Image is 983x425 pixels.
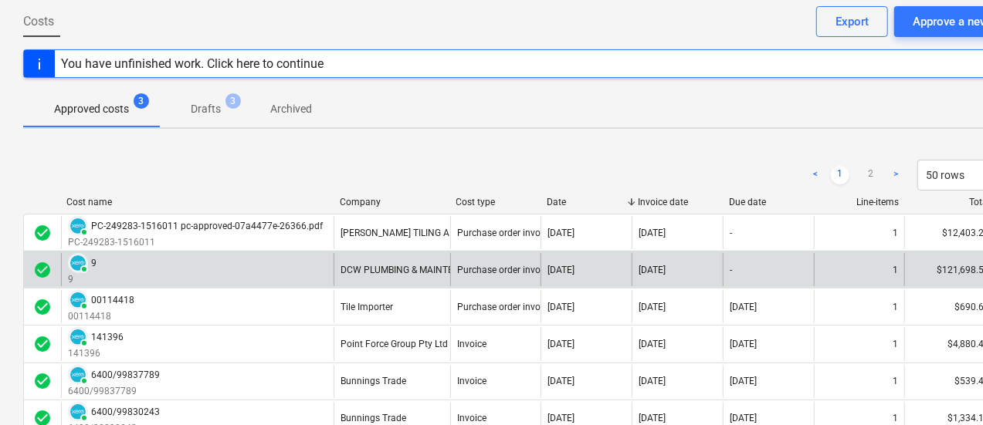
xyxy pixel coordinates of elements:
div: 141396 [91,332,124,342]
div: Invoice [457,376,486,386]
div: [DATE] [547,265,575,275]
div: Invoice has been synced with Xero and its status is currently PAID [68,216,88,236]
p: Archived [270,101,312,117]
span: check_circle [33,224,52,242]
a: Previous page [806,166,825,184]
div: [DATE] [730,339,757,349]
button: Export [816,6,888,37]
div: Export [836,12,869,32]
div: Bunnings Trade [341,376,406,386]
div: PC-249283-1516011 pc-approved-07a4477e-26366.pdf [91,221,323,231]
div: [DATE] [639,302,666,312]
div: [DATE] [547,413,575,423]
div: Purchase order invoice [457,265,552,275]
div: Tile Importer [341,302,393,312]
a: Next page [886,166,905,184]
div: Cost name [66,197,327,207]
div: [DATE] [730,376,757,386]
div: 1 [893,339,898,349]
div: 00114418 [91,295,134,305]
div: 1 [893,376,898,386]
div: Invoice has been synced with Xero and its status is currently PAID [68,327,88,347]
div: Purchase order invoice [457,302,552,312]
div: Invoice has been synced with Xero and its status is currently PAID [68,253,88,273]
div: Cost type [456,197,535,207]
div: [DATE] [547,339,575,349]
div: Invoice was approved [33,261,52,279]
div: Invoice has been synced with Xero and its status is currently PAID [68,365,88,385]
div: 1 [893,302,898,312]
div: You have unfinished work. Click here to continue [61,56,324,71]
div: Invoice [457,339,486,349]
div: Invoice was approved [33,372,52,390]
div: - [730,265,732,275]
div: 6400/99837789 [91,369,160,380]
p: Approved costs [54,101,129,117]
div: 1 [893,228,898,238]
p: 6400/99837789 [68,385,160,398]
div: [DATE] [639,228,666,238]
div: Purchase order invoice [457,228,552,238]
div: - [730,228,732,238]
iframe: Chat Widget [906,351,983,425]
div: Company [340,197,444,207]
div: 1 [893,265,898,275]
div: 6400/99830243 [91,406,160,417]
span: Costs [23,12,54,31]
div: Invoice [457,413,486,423]
div: Date [547,197,626,207]
p: 00114418 [68,310,134,323]
div: [DATE] [547,302,575,312]
img: xero.svg [70,404,86,420]
a: Page 1 is your current page [831,166,849,184]
span: check_circle [33,298,52,316]
div: Line-items [820,197,899,207]
span: 3 [134,93,149,109]
div: DCW PLUMBING & MAINTENANCE PTY LTD [341,265,521,275]
div: [DATE] [547,376,575,386]
span: check_circle [33,372,52,390]
div: 1 [893,413,898,423]
div: Invoice has been synced with Xero and its status is currently PAID [68,290,88,310]
p: 9 [68,273,97,286]
p: PC-249283-1516011 [68,236,323,249]
span: check_circle [33,335,52,353]
img: xero.svg [70,218,86,234]
div: 9 [91,258,97,268]
div: Invoice has been synced with Xero and its status is currently PAID [68,402,88,422]
span: 3 [225,93,241,109]
img: xero.svg [70,292,86,308]
div: Invoice was approved [33,224,52,242]
img: xero.svg [70,255,86,271]
div: [DATE] [639,339,666,349]
div: [DATE] [639,265,666,275]
img: xero.svg [70,367,86,383]
div: Point Force Group Pty Ltd [341,339,448,349]
div: Invoice was approved [33,298,52,316]
img: xero.svg [70,329,86,345]
div: Due date [729,197,808,207]
div: Invoice date [638,197,717,207]
div: [DATE] [639,413,666,423]
p: 141396 [68,347,124,360]
div: [DATE] [547,228,575,238]
div: [DATE] [730,413,757,423]
div: Bunnings Trade [341,413,406,423]
div: [PERSON_NAME] TILING AND WATERPROOFING [341,228,540,238]
p: Drafts [191,101,221,117]
div: Invoice was approved [33,335,52,353]
a: Page 2 [862,166,880,184]
div: [DATE] [639,376,666,386]
div: [DATE] [730,302,757,312]
span: check_circle [33,261,52,279]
